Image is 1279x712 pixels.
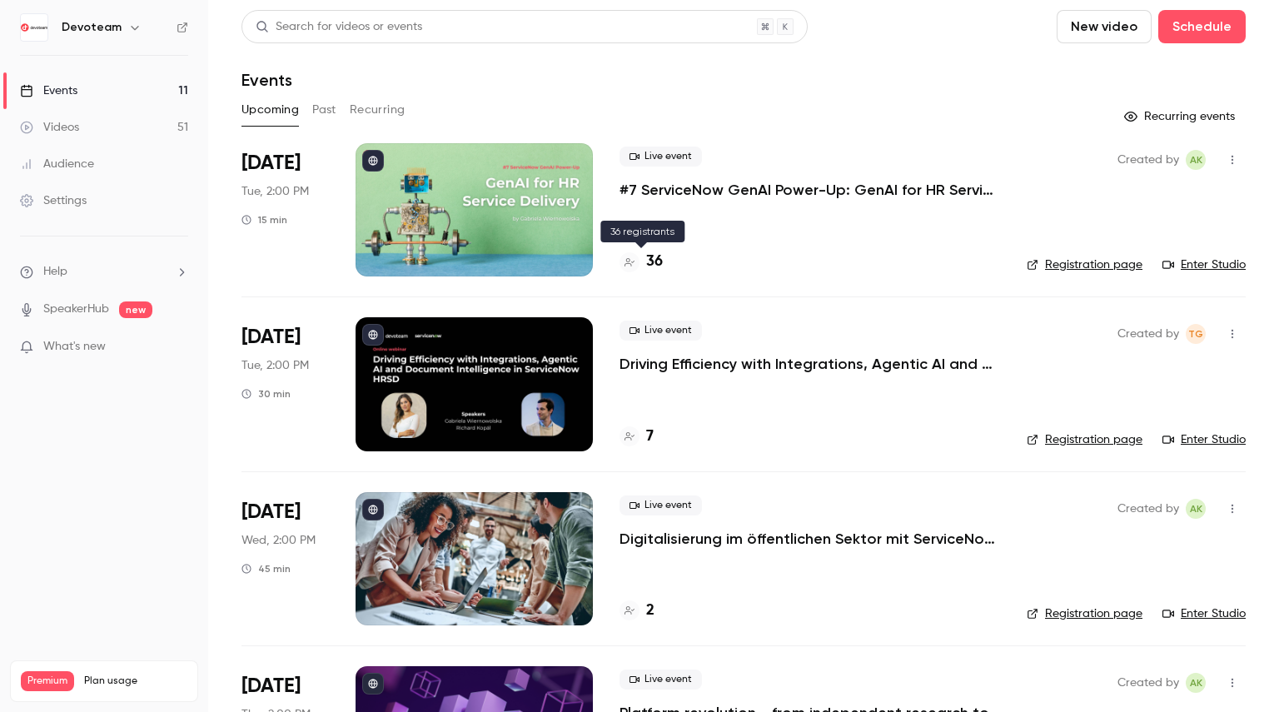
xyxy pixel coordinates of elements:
[20,156,94,172] div: Audience
[646,600,654,622] h4: 2
[620,180,1000,200] a: #7 ServiceNow GenAI Power-Up: GenAI for HR Service Delivery
[646,251,663,273] h4: 36
[620,354,1000,374] a: Driving Efficiency with Integrations, Agentic AI and Document Intelligence in ServiceNow HRSD
[43,338,106,356] span: What's new
[241,97,299,123] button: Upcoming
[1027,256,1142,273] a: Registration page
[1190,673,1202,693] span: AK
[20,82,77,99] div: Events
[241,213,287,227] div: 15 min
[1190,150,1202,170] span: AK
[1158,10,1246,43] button: Schedule
[256,18,422,36] div: Search for videos or events
[241,492,329,625] div: Sep 17 Wed, 2:00 PM (Europe/Amsterdam)
[241,357,309,374] span: Tue, 2:00 PM
[241,499,301,525] span: [DATE]
[1117,499,1179,519] span: Created by
[241,183,309,200] span: Tue, 2:00 PM
[21,14,47,41] img: Devoteam
[43,301,109,318] a: SpeakerHub
[241,673,301,700] span: [DATE]
[1162,605,1246,622] a: Enter Studio
[1186,673,1206,693] span: Adrianna Kielin
[646,426,654,448] h4: 7
[21,671,74,691] span: Premium
[241,143,329,276] div: Aug 26 Tue, 2:00 PM (Europe/Amsterdam)
[241,150,301,177] span: [DATE]
[119,301,152,318] span: new
[1117,324,1179,344] span: Created by
[1186,324,1206,344] span: Tereza Gáliková
[312,97,336,123] button: Past
[1027,431,1142,448] a: Registration page
[168,340,188,355] iframe: Noticeable Trigger
[620,670,702,690] span: Live event
[1162,431,1246,448] a: Enter Studio
[241,70,292,90] h1: Events
[620,495,702,515] span: Live event
[620,426,654,448] a: 7
[620,321,702,341] span: Live event
[20,119,79,136] div: Videos
[241,317,329,451] div: Sep 9 Tue, 2:00 PM (Europe/Prague)
[1188,324,1203,344] span: TG
[350,97,406,123] button: Recurring
[1190,499,1202,519] span: AK
[620,529,1000,549] a: Digitalisierung im öffentlichen Sektor mit ServiceNow CRM
[241,562,291,575] div: 45 min
[1186,150,1206,170] span: Adrianna Kielin
[20,192,87,209] div: Settings
[620,147,702,167] span: Live event
[1162,256,1246,273] a: Enter Studio
[84,675,187,688] span: Plan usage
[20,263,188,281] li: help-dropdown-opener
[620,600,654,622] a: 2
[1186,499,1206,519] span: Adrianna Kielin
[1027,605,1142,622] a: Registration page
[620,251,663,273] a: 36
[1117,150,1179,170] span: Created by
[62,19,122,36] h6: Devoteam
[1057,10,1152,43] button: New video
[1117,103,1246,130] button: Recurring events
[43,263,67,281] span: Help
[1117,673,1179,693] span: Created by
[241,387,291,401] div: 30 min
[241,532,316,549] span: Wed, 2:00 PM
[241,324,301,351] span: [DATE]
